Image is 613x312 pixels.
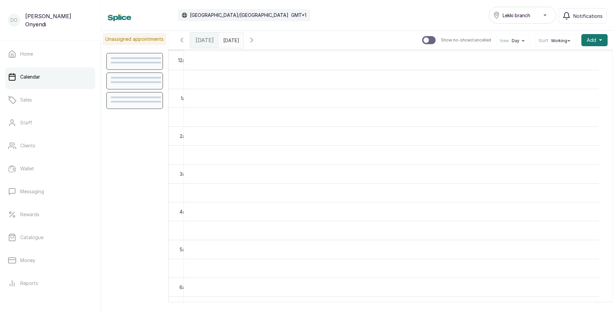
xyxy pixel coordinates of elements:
button: Notifications [559,8,606,24]
span: Notifications [573,12,603,20]
input: Select date [219,33,230,44]
button: ViewDay [500,38,527,44]
div: 5am [178,246,190,253]
span: Day [512,38,519,44]
div: 4am [178,208,190,215]
a: Money [5,251,95,270]
a: Rewards [5,205,95,224]
div: 12am [177,57,190,64]
p: Home [20,51,33,57]
div: 6am [178,284,190,291]
p: Money [20,257,35,264]
button: StaffWorking [539,38,573,44]
p: [GEOGRAPHIC_DATA]/[GEOGRAPHIC_DATA] [190,12,288,19]
a: Messaging [5,182,95,201]
a: Clients [5,136,95,155]
a: Home [5,45,95,63]
a: Catalogue [5,228,95,247]
button: Add [581,34,608,46]
p: [PERSON_NAME] Onyendi [25,12,93,28]
div: 2am [178,133,190,140]
div: [DATE] [190,32,219,48]
p: DO [10,17,18,24]
p: GMT+1 [291,12,306,19]
span: Add [587,37,596,44]
p: Unassigned appointments [103,33,166,45]
span: View [500,38,509,44]
a: Staff [5,113,95,132]
span: Working [551,38,567,44]
svg: calender simple [234,36,239,41]
a: Calendar [5,67,95,86]
p: Reports [20,280,38,287]
a: Reports [5,274,95,293]
span: Lekki branch [503,12,530,19]
p: Rewards [20,211,39,218]
a: Sales [5,90,95,109]
p: Calendar [20,74,40,80]
p: Messaging [20,188,44,195]
div: 1am [179,95,190,102]
p: Staff [20,119,32,126]
div: 3am [178,170,190,177]
span: [DATE] [196,36,214,44]
p: Sales [20,96,32,103]
a: Wallet [5,159,95,178]
p: Clients [20,142,35,149]
p: Catalogue [20,234,43,241]
p: Wallet [20,165,34,172]
p: Show no-show/cancelled [441,37,491,43]
span: Staff [539,38,548,44]
button: Lekki branch [489,7,556,24]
